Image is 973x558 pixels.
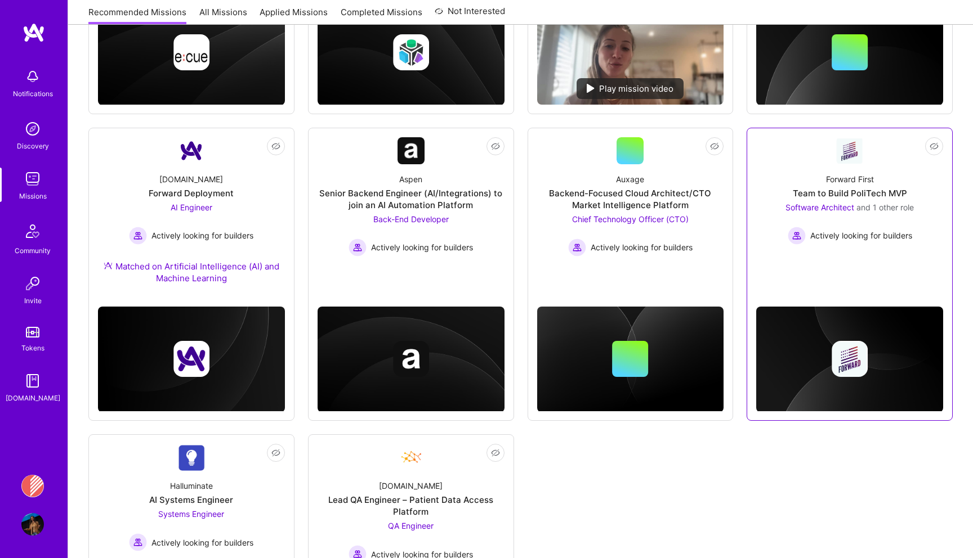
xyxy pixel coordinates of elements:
img: Actively looking for builders [129,227,147,245]
img: play [587,84,595,93]
div: Forward Deployment [149,187,234,199]
div: AI Systems Engineer [149,494,233,506]
span: Systems Engineer [158,509,224,519]
img: Company logo [173,341,209,377]
img: cover [98,307,285,412]
img: cover [537,307,724,412]
div: Halluminate [170,480,213,492]
div: Senior Backend Engineer (AI/Integrations) to join an AI Automation Platform [318,187,505,211]
div: Play mission video [577,78,684,99]
div: Team to Build PoliTech MVP [793,187,907,199]
a: User Avatar [19,513,47,535]
span: AI Engineer [171,202,212,212]
div: Discovery [17,140,49,152]
a: Banjo Health: AI Coding Tools Enablement Workshop [19,475,47,497]
img: Actively looking for builders [568,238,586,256]
img: tokens [26,327,39,337]
img: Company logo [393,341,429,377]
img: teamwork [21,168,44,190]
a: AuxageBackend-Focused Cloud Architect/CTO Market Intelligence PlatformChief Technology Officer (C... [537,137,724,270]
img: Banjo Health: AI Coding Tools Enablement Workshop [21,475,44,497]
div: Invite [24,295,42,307]
div: [DOMAIN_NAME] [379,480,443,492]
div: [DOMAIN_NAME] [159,173,223,185]
img: logo [23,22,45,43]
i: icon EyeClosed [710,142,719,151]
div: Forward First [826,173,874,185]
img: Invite [21,272,44,295]
span: Actively looking for builders [371,241,473,253]
span: QA Engineer [388,521,434,530]
img: Actively looking for builders [788,227,806,245]
img: bell [21,65,44,88]
img: Company Logo [398,137,425,164]
img: User Avatar [21,513,44,535]
span: Actively looking for builders [151,229,253,241]
i: icon EyeClosed [271,142,280,151]
div: Auxage [616,173,644,185]
div: [DOMAIN_NAME] [6,392,60,404]
span: and 1 other role [856,202,914,212]
img: cover [318,307,505,412]
img: Community [19,218,46,245]
div: Backend-Focused Cloud Architect/CTO Market Intelligence Platform [537,187,724,211]
a: Recommended Missions [88,6,186,25]
a: Company LogoForward FirstTeam to Build PoliTech MVPSoftware Architect and 1 other roleActively lo... [756,137,943,270]
a: All Missions [199,6,247,25]
a: Applied Missions [260,6,328,25]
a: Not Interested [435,4,505,25]
img: Actively looking for builders [129,533,147,551]
img: Company Logo [836,138,863,164]
span: Chief Technology Officer (CTO) [572,214,689,224]
img: guide book [21,370,44,392]
div: Tokens [21,342,44,354]
i: icon EyeClosed [491,142,500,151]
div: Notifications [13,88,53,100]
span: Actively looking for builders [151,537,253,548]
a: Company Logo[DOMAIN_NAME]Forward DeploymentAI Engineer Actively looking for buildersActively look... [98,137,285,298]
a: Completed Missions [341,6,422,25]
i: icon EyeClosed [491,448,500,457]
i: icon EyeClosed [930,142,939,151]
img: Company Logo [178,444,205,471]
img: Company logo [832,341,868,377]
a: Company LogoAspenSenior Backend Engineer (AI/Integrations) to join an AI Automation PlatformBack-... [318,137,505,270]
img: Company logo [393,34,429,70]
i: icon EyeClosed [271,448,280,457]
img: discovery [21,118,44,140]
span: Actively looking for builders [591,241,693,253]
div: Missions [19,190,47,202]
img: Company logo [173,34,209,70]
div: Lead QA Engineer – Patient Data Access Platform [318,494,505,517]
img: cover [756,307,943,412]
div: Matched on Artificial Intelligence (AI) and Machine Learning [98,260,285,284]
div: Community [15,245,51,256]
img: Ateam Purple Icon [104,261,113,270]
img: Company Logo [398,444,425,471]
span: Back-End Developer [373,214,449,224]
div: Aspen [399,173,422,185]
span: Actively looking for builders [810,229,912,241]
span: Software Architect [785,202,854,212]
img: Company Logo [178,137,205,164]
img: Actively looking for builders [349,238,367,256]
